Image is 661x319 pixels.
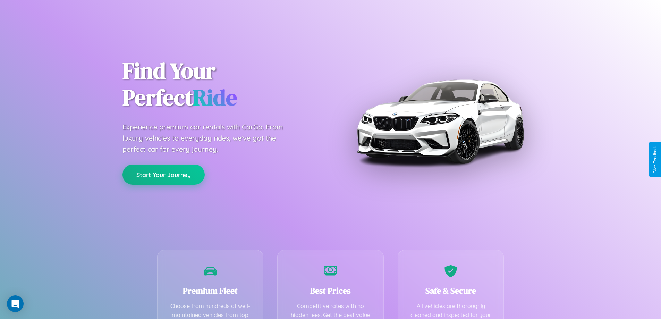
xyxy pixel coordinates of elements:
p: Experience premium car rentals with CarGo. From luxury vehicles to everyday rides, we've got the ... [122,121,296,155]
button: Start Your Journey [122,165,205,185]
h3: Safe & Secure [408,285,493,296]
img: Premium BMW car rental vehicle [353,35,527,208]
div: Give Feedback [653,145,658,174]
div: Open Intercom Messenger [7,295,24,312]
h3: Premium Fleet [168,285,253,296]
span: Ride [193,82,237,112]
h1: Find Your Perfect [122,58,320,111]
h3: Best Prices [288,285,373,296]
